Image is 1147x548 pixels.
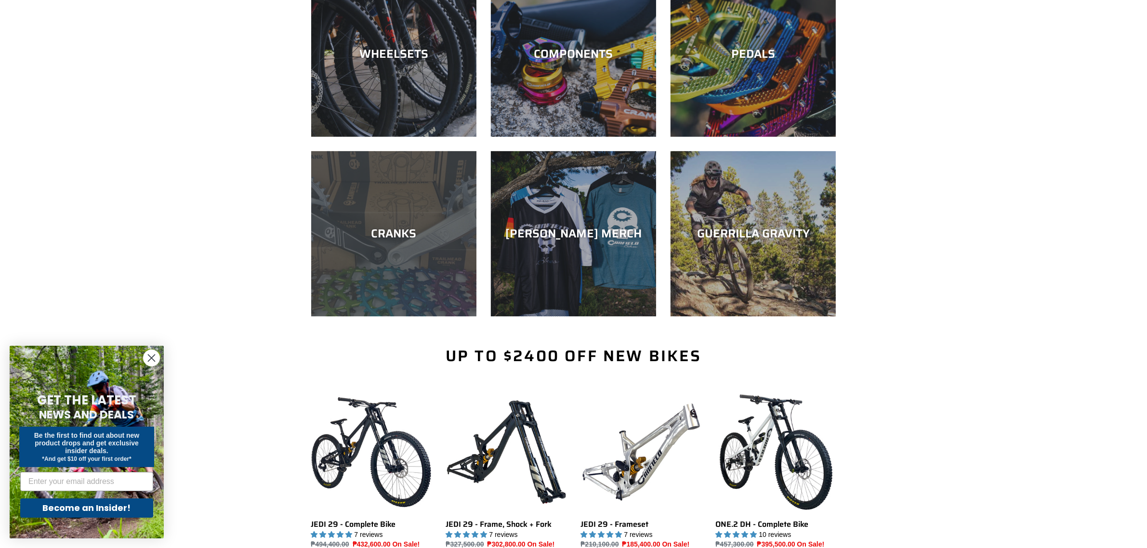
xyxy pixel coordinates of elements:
[491,151,656,316] a: [PERSON_NAME] MERCH
[20,472,153,491] input: Enter your email address
[20,498,153,518] button: Become an Insider!
[40,407,134,422] span: NEWS AND DEALS
[311,151,476,316] a: CRANKS
[671,47,836,61] div: PEDALS
[671,151,836,316] a: GUERRILLA GRAVITY
[311,347,836,365] h2: Up to $2400 Off New Bikes
[42,456,131,462] span: *And get $10 off your first order*
[491,47,656,61] div: COMPONENTS
[143,350,160,366] button: Close dialog
[37,391,136,409] span: GET THE LATEST
[311,227,476,241] div: CRANKS
[671,227,836,241] div: GUERRILLA GRAVITY
[311,47,476,61] div: WHEELSETS
[34,431,140,455] span: Be the first to find out about new product drops and get exclusive insider deals.
[491,227,656,241] div: [PERSON_NAME] MERCH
